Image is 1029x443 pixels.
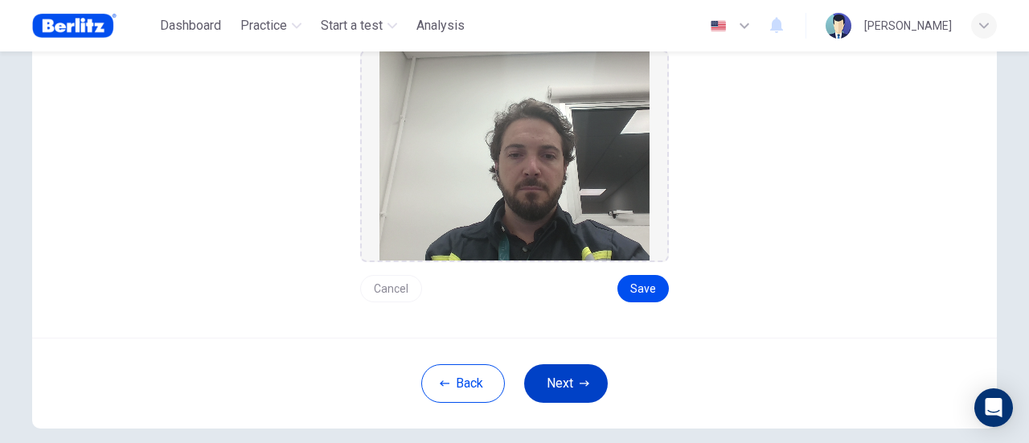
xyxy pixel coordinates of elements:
[826,13,851,39] img: Profile picture
[379,51,650,260] img: preview screemshot
[410,11,471,40] button: Analysis
[240,16,287,35] span: Practice
[32,10,154,42] a: Berlitz Brasil logo
[524,364,608,403] button: Next
[708,20,728,32] img: en
[421,364,505,403] button: Back
[314,11,404,40] button: Start a test
[410,11,471,40] div: You need a license to access this content
[416,16,465,35] span: Analysis
[160,16,221,35] span: Dashboard
[864,16,952,35] div: [PERSON_NAME]
[32,10,117,42] img: Berlitz Brasil logo
[321,16,383,35] span: Start a test
[617,275,669,302] button: Save
[154,11,228,40] button: Dashboard
[360,275,422,302] button: Cancel
[974,388,1013,427] div: Open Intercom Messenger
[234,11,308,40] button: Practice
